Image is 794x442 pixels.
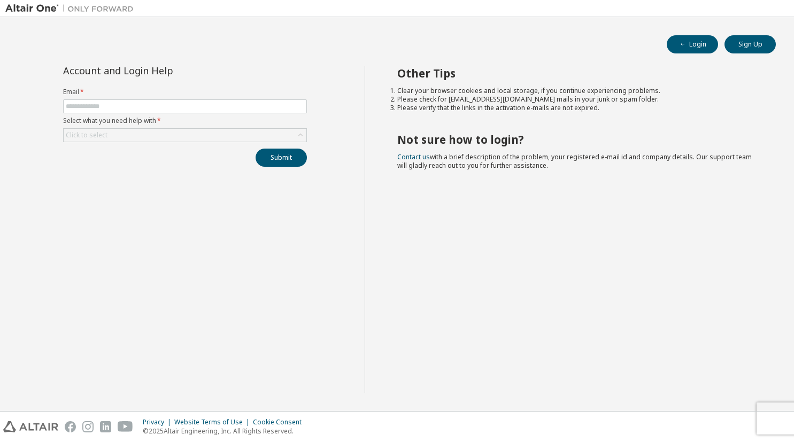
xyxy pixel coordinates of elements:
a: Contact us [397,152,430,161]
p: © 2025 Altair Engineering, Inc. All Rights Reserved. [143,427,308,436]
span: with a brief description of the problem, your registered e-mail id and company details. Our suppo... [397,152,752,170]
img: facebook.svg [65,421,76,432]
div: Click to select [64,129,306,142]
button: Login [667,35,718,53]
button: Sign Up [724,35,776,53]
label: Email [63,88,307,96]
h2: Other Tips [397,66,757,80]
li: Please check for [EMAIL_ADDRESS][DOMAIN_NAME] mails in your junk or spam folder. [397,95,757,104]
div: Click to select [66,131,107,139]
img: altair_logo.svg [3,421,58,432]
img: linkedin.svg [100,421,111,432]
img: Altair One [5,3,139,14]
div: Account and Login Help [63,66,258,75]
div: Privacy [143,418,174,427]
h2: Not sure how to login? [397,133,757,146]
img: youtube.svg [118,421,133,432]
img: instagram.svg [82,421,94,432]
label: Select what you need help with [63,117,307,125]
div: Website Terms of Use [174,418,253,427]
li: Clear your browser cookies and local storage, if you continue experiencing problems. [397,87,757,95]
li: Please verify that the links in the activation e-mails are not expired. [397,104,757,112]
div: Cookie Consent [253,418,308,427]
button: Submit [256,149,307,167]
